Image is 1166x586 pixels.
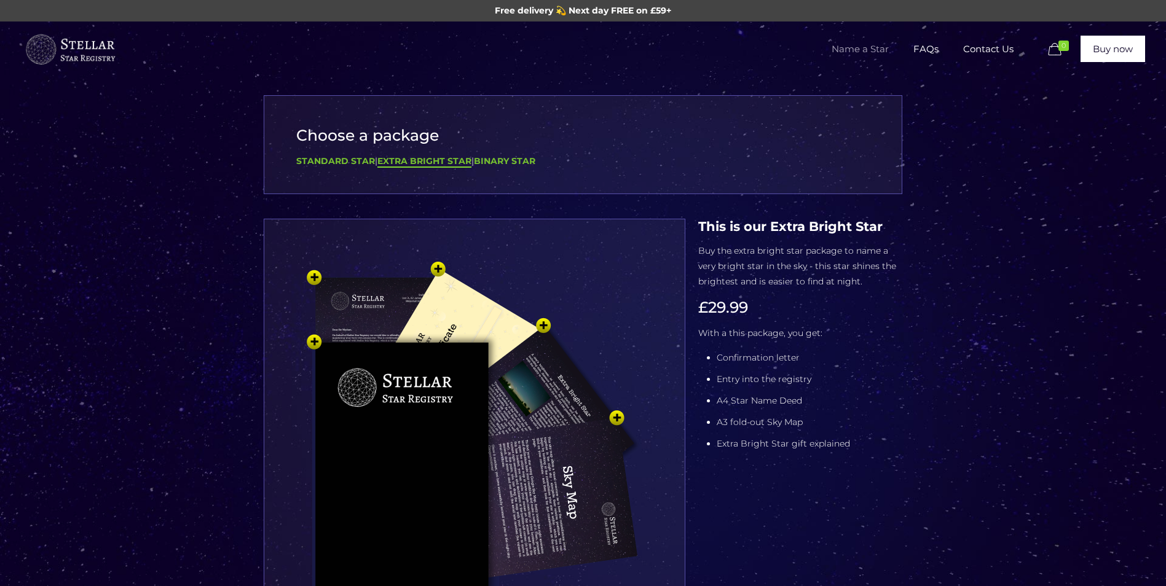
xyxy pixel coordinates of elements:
[717,393,902,408] li: A4 Star Name Deed
[951,31,1026,68] span: Contact Us
[1081,36,1145,62] a: Buy now
[698,299,902,316] h3: £
[717,372,902,387] li: Entry into the registry
[951,21,1026,77] a: Contact Us
[717,436,902,451] li: Extra Bright Star gift explained
[901,21,951,77] a: FAQs
[495,5,671,16] span: Free delivery 💫 Next day FREE on £59+
[296,127,870,144] h3: Choose a package
[819,21,901,77] a: Name a Star
[377,155,471,166] b: Extra Bright Star
[296,155,375,166] a: Standard Star
[698,219,902,234] h4: This is our Extra Bright Star
[717,350,902,365] li: Confirmation letter
[819,31,901,68] span: Name a Star
[708,298,748,316] span: 29.99
[1045,42,1074,57] a: 0
[717,415,902,430] li: A3 fold-out Sky Map
[24,31,116,68] img: buyastar-logo-transparent
[24,21,116,77] a: Buy a Star
[474,155,535,166] a: Binary Star
[901,31,951,68] span: FAQs
[698,326,902,341] p: With a this package, you get:
[698,243,902,289] p: Buy the extra bright star package to name a very bright star in the sky - this star shines the br...
[1058,41,1069,51] span: 0
[296,154,870,169] div: | |
[377,155,471,168] a: Extra Bright Star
